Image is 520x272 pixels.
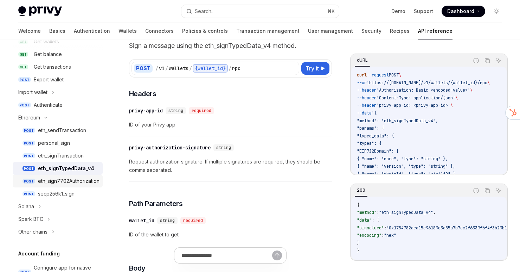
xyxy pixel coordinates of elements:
[357,171,458,177] span: { "name": "chainId", "type": "uint160" },
[13,137,103,149] a: POSTpersonal_sign
[494,56,503,65] button: Ask AI
[182,23,228,39] a: Policies & controls
[308,23,353,39] a: User management
[38,190,75,198] div: secp256k1_sign
[34,101,63,109] div: Authenticate
[447,8,474,15] span: Dashboard
[306,64,319,73] span: Try it
[38,126,86,135] div: eth_sendTransaction
[160,218,175,223] span: string
[414,8,433,15] a: Support
[229,65,231,72] div: /
[23,166,35,171] span: POST
[491,6,502,17] button: Toggle dark mode
[23,179,35,184] span: POST
[129,199,183,209] span: Path Parameters
[442,6,485,17] a: Dashboard
[189,107,214,114] div: required
[38,139,70,147] div: personal_sign
[355,186,367,194] div: 200
[455,95,458,101] span: \
[384,225,386,231] span: :
[377,103,450,108] span: 'privy-app-id: <privy-app-id>'
[180,217,206,224] div: required
[38,152,84,160] div: eth_signTransaction
[361,23,381,39] a: Security
[357,110,372,116] span: --data
[357,141,381,146] span: "types": {
[450,103,453,108] span: \
[38,164,94,173] div: eth_signTypedData_v4
[357,95,377,101] span: --header
[129,89,156,99] span: Headers
[377,95,455,101] span: 'Content-Type: application/json'
[301,62,329,75] button: Try it
[418,23,452,39] a: API reference
[49,23,65,39] a: Basics
[18,228,47,236] div: Other chains
[357,217,372,223] span: "data"
[357,210,377,215] span: "method"
[118,23,137,39] a: Wallets
[357,148,399,154] span: "EIP712Domain": [
[74,23,110,39] a: Authentication
[381,233,384,238] span: :
[193,64,228,73] div: {wallet_id}
[389,72,399,78] span: POST
[384,233,396,238] span: "hex"
[369,80,487,86] span: https://[DOMAIN_NAME]/v1/wallets/{wallet_id}/rpc
[18,215,43,223] div: Spark BTC
[13,73,103,86] a: POSTExport wallet
[129,230,332,239] span: ID of the wallet to get.
[129,41,332,51] p: Sign a message using the eth_signTypedData_v4 method.
[494,186,503,195] button: Ask AI
[155,65,158,72] div: /
[165,65,168,72] div: /
[195,7,214,16] div: Search...
[13,175,103,187] a: POSTeth_sign7702Authorization
[13,61,103,73] a: GETGet transactions
[236,23,300,39] a: Transaction management
[129,107,163,114] div: privy-app-id
[18,88,47,97] div: Import wallet
[13,124,103,137] a: POSTeth_sendTransaction
[18,113,40,122] div: Ethereum
[34,50,62,58] div: Get balance
[357,163,455,169] span: { "name": "version", "type": "string" },
[23,153,35,159] span: POST
[129,120,332,129] span: ID of your Privy app.
[399,72,401,78] span: \
[357,118,438,124] span: "method": "eth_signTypedData_v4",
[34,63,71,71] div: Get transactions
[372,217,379,223] span: : {
[357,80,369,86] span: --url
[23,191,35,197] span: POST
[357,72,367,78] span: curl
[18,64,28,70] span: GET
[357,156,448,162] span: { "name": "name", "type": "string" },
[379,210,433,215] span: "eth_signTypedData_v4"
[391,8,405,15] a: Demo
[471,56,481,65] button: Report incorrect code
[357,233,381,238] span: "encoding"
[129,144,211,151] div: privy-authorization-signature
[216,145,231,150] span: string
[272,251,282,260] button: Send message
[377,210,379,215] span: :
[357,133,394,139] span: "typed_data": {
[471,186,481,195] button: Report incorrect code
[168,108,183,113] span: string
[181,248,272,263] input: Ask a question...
[483,186,492,195] button: Copy the contents from the code block
[13,149,103,162] a: POSTeth_signTransaction
[483,56,492,65] button: Copy the contents from the code block
[357,202,359,208] span: {
[357,240,359,246] span: }
[38,177,99,185] div: eth_sign7702Authorization
[470,87,473,93] span: \
[13,225,103,238] button: Other chains
[13,48,103,61] a: GETGet balance
[232,65,240,72] div: rpc
[13,111,103,124] button: Ethereum
[390,23,410,39] a: Recipes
